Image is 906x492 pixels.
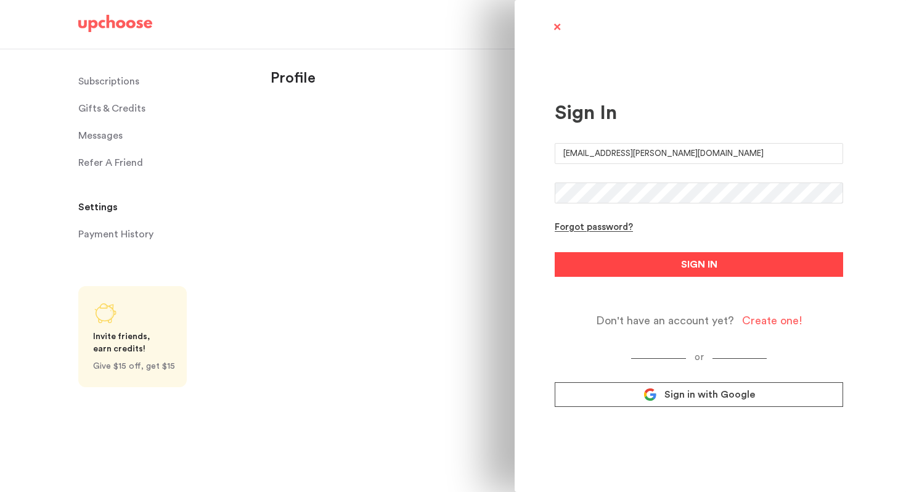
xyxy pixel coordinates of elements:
[555,382,843,407] a: Sign in with Google
[742,314,802,328] div: Create one!
[555,101,843,125] div: Sign In
[596,314,734,328] span: Don't have an account yet?
[555,143,843,164] input: E-mail
[664,388,755,401] span: Sign in with Google
[555,252,843,277] button: SIGN IN
[555,222,633,234] div: Forgot password?
[681,257,717,272] span: SIGN IN
[686,353,712,362] span: or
